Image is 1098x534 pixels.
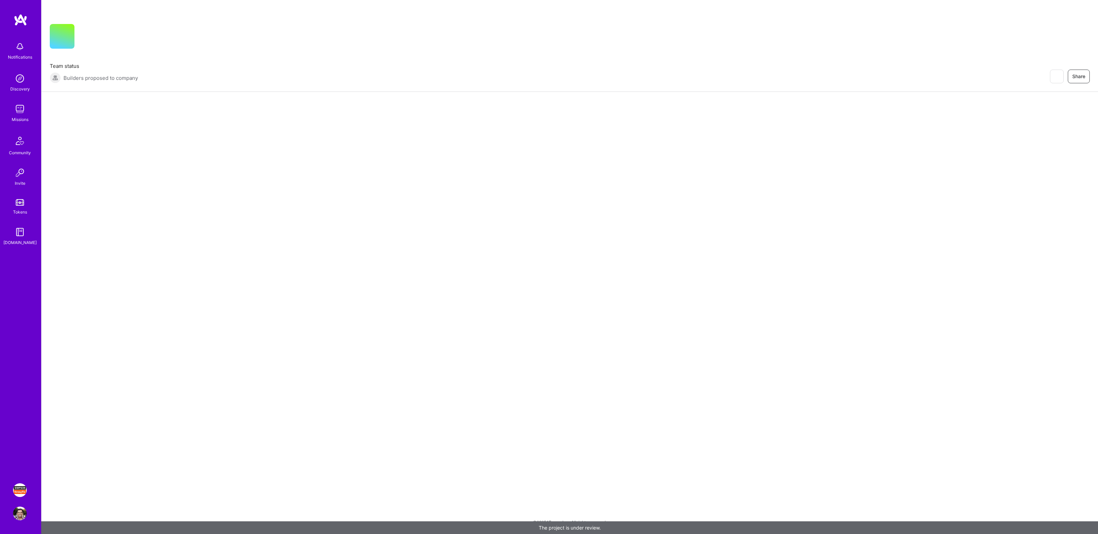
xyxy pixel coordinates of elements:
img: logo [14,14,27,26]
div: Notifications [8,53,32,61]
img: Community [12,133,28,149]
span: Share [1072,73,1085,80]
img: Builders proposed to company [50,72,61,83]
div: Invite [15,180,25,187]
i: icon CompanyGray [83,35,88,40]
img: discovery [13,72,27,85]
img: Invite [13,166,27,180]
img: User Avatar [13,507,27,520]
a: User Avatar [11,507,28,520]
img: bell [13,40,27,53]
div: Tokens [13,208,27,216]
div: Discovery [10,85,30,93]
img: tokens [16,199,24,206]
a: Simpson Strong-Tie: Product Manager [11,483,28,497]
span: Builders proposed to company [63,74,138,82]
div: Missions [12,116,28,123]
div: Community [9,149,31,156]
div: The project is under review. [41,521,1098,534]
span: Team status [50,62,138,70]
div: [DOMAIN_NAME] [3,239,37,246]
i: icon EyeClosed [1054,74,1059,79]
img: guide book [13,225,27,239]
img: teamwork [13,102,27,116]
img: Simpson Strong-Tie: Product Manager [13,483,27,497]
button: Share [1068,70,1090,83]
